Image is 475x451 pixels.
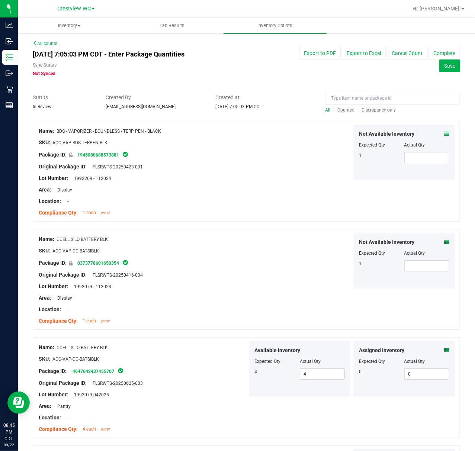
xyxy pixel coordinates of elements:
[357,107,359,113] span: |
[7,392,30,414] iframe: Resource center
[215,94,314,102] span: Created at
[224,18,327,33] a: Inventory Counts
[101,212,109,215] span: [DATE]
[255,369,257,374] span: 4
[359,260,404,267] div: 1
[39,318,78,324] span: Compliance Qty:
[52,140,107,145] span: ACC-VAP-BDS-TERPEN-BLK
[63,415,69,421] span: --
[359,130,414,138] span: Not Available Inventory
[439,59,460,72] button: Save
[106,104,176,109] span: [EMAIL_ADDRESS][DOMAIN_NAME]
[57,345,108,350] span: CCELL SILO BATTERY BLK
[83,318,96,323] span: 1 each
[33,94,95,102] span: Status
[54,404,71,409] span: Pantry
[39,306,61,312] span: Location:
[300,359,321,364] span: Actual Qty
[39,128,54,134] span: Name:
[39,344,54,350] span: Name:
[39,368,67,374] span: Package ID:
[70,392,109,397] span: 1992079-042025
[101,320,109,323] span: [DATE]
[89,381,143,386] span: FLSRWTS-20250625-003
[89,273,143,278] span: FLSRWTS-20250416-004
[300,369,344,379] input: 4
[63,199,69,204] span: --
[325,107,333,113] a: All
[325,92,460,105] input: Type item name or package id
[359,368,404,375] div: 0
[18,22,121,29] span: Inventory
[359,250,404,257] div: Expected Qty
[77,261,119,266] a: 0373778601650354
[39,272,87,278] span: Original Package ID:
[39,380,87,386] span: Original Package ID:
[52,248,99,254] span: ACC-VAP-CC-BATSIBLK
[39,392,68,397] span: Lot Number:
[404,250,449,257] div: Actual Qty
[33,41,57,46] a: All counts
[117,367,124,374] span: In Sync
[359,238,414,246] span: Not Available Inventory
[6,102,13,109] inline-svg: Reports
[404,142,449,148] div: Actual Qty
[39,356,50,362] span: SKU:
[325,107,330,113] span: All
[39,426,78,432] span: Compliance Qty:
[70,176,111,181] span: 1992269 - 112024
[39,415,61,421] span: Location:
[54,296,72,301] span: Display
[255,347,301,354] span: Available Inventory
[6,70,13,77] inline-svg: Outbound
[342,47,386,59] button: Export to Excel
[106,94,205,102] span: Created By
[57,129,161,134] span: BDS - VAPORIZER - BOUNDLESS - TERP PEN - BLACK
[247,22,302,29] span: Inventory Counts
[337,107,354,113] span: Counted
[122,259,129,266] span: In Sync
[39,236,54,242] span: Name:
[70,284,111,289] span: 1992079 - 112024
[39,295,51,301] span: Area:
[83,426,96,432] span: 4 each
[83,210,96,215] span: 1 each
[404,358,449,365] div: Actual Qty
[54,187,72,193] span: Display
[18,18,121,33] a: Inventory
[333,107,334,113] span: |
[3,422,15,442] p: 08:45 PM CDT
[57,237,108,242] span: CCELL SILO BATTERY BLK
[39,403,51,409] span: Area:
[429,47,460,59] button: Complete
[359,152,404,159] div: 1
[336,107,357,113] a: Counted
[39,210,78,216] span: Compliance Qty:
[255,359,281,364] span: Expected Qty
[413,6,461,12] span: Hi, [PERSON_NAME]!
[362,107,396,113] span: Discrepancy only
[444,63,455,69] span: Save
[359,358,404,365] div: Expected Qty
[39,260,67,266] span: Package ID:
[52,357,99,362] span: ACC-VAP-CC-BATSIBLK
[101,428,109,431] span: [DATE]
[39,164,87,170] span: Original Package ID:
[387,47,427,59] button: Cancel Count
[3,442,15,448] p: 09/22
[6,86,13,93] inline-svg: Retail
[57,6,91,12] span: Crestview WC
[73,369,114,374] a: 4647642437455707
[359,142,404,148] div: Expected Qty
[150,22,195,29] span: Lab Results
[33,62,57,68] label: Sync Status
[359,347,404,354] span: Assigned Inventory
[39,139,50,145] span: SKU:
[39,152,67,158] span: Package ID:
[39,198,61,204] span: Location:
[405,369,449,379] input: 0
[360,107,396,113] a: Discrepancy only
[33,104,51,109] span: In Review
[215,104,262,109] span: [DATE] 7:05:03 PM CDT
[77,152,119,158] a: 1945080688573881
